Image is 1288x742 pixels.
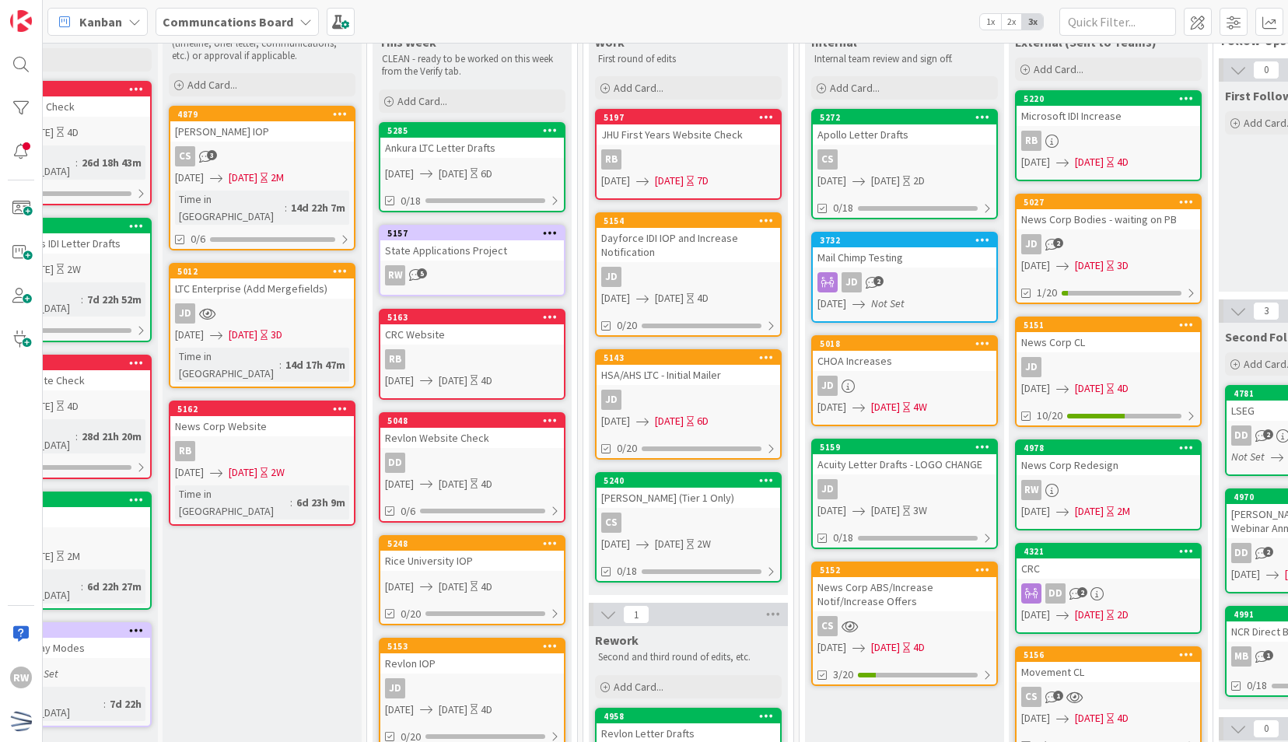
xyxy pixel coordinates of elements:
[1017,234,1200,254] div: JD
[170,402,354,436] div: 5162News Corp Website
[913,173,925,189] div: 2D
[1034,62,1083,76] span: Add Card...
[1024,93,1200,104] div: 5220
[387,415,564,426] div: 5048
[380,324,564,345] div: CRC Website
[229,327,257,343] span: [DATE]
[813,376,996,396] div: JD
[271,327,282,343] div: 3D
[1017,648,1200,682] div: 5156Movement CL
[597,474,780,488] div: 5240
[282,356,349,373] div: 14d 17h 47m
[401,193,421,209] span: 0/18
[871,173,900,189] span: [DATE]
[913,502,927,519] div: 3W
[1017,131,1200,151] div: RB
[380,653,564,674] div: Revlon IOP
[380,453,564,473] div: DD
[387,228,564,239] div: 5157
[601,173,630,189] span: [DATE]
[439,166,467,182] span: [DATE]
[163,14,293,30] b: Communcations Board
[170,441,354,461] div: RB
[813,337,996,371] div: 5018CHOA Increases
[1037,285,1057,301] span: 1/20
[1231,450,1265,464] i: Not Set
[655,413,684,429] span: [DATE]
[177,109,354,120] div: 4879
[175,170,204,186] span: [DATE]
[175,146,195,166] div: CS
[871,639,900,656] span: [DATE]
[1021,154,1050,170] span: [DATE]
[170,416,354,436] div: News Corp Website
[191,231,205,247] span: 0/6
[1021,380,1050,397] span: [DATE]
[170,303,354,324] div: JD
[873,276,884,286] span: 2
[597,488,780,508] div: [PERSON_NAME] (Tier 1 Only)
[1021,480,1041,500] div: RW
[385,265,405,285] div: RW
[597,351,780,385] div: 5143HSA/AHS LTC - Initial Mailer
[78,428,145,445] div: 28d 21h 20m
[170,146,354,166] div: CS
[871,502,900,519] span: [DATE]
[1021,234,1041,254] div: JD
[1017,357,1200,377] div: JD
[380,537,564,571] div: 5248Rice University IOP
[1017,195,1200,209] div: 5027
[1117,503,1130,520] div: 2M
[83,291,145,308] div: 7d 22h 52m
[1117,607,1129,623] div: 2D
[67,124,79,141] div: 4D
[1021,357,1041,377] div: JD
[170,264,354,278] div: 5012
[417,268,427,278] span: 5
[1263,547,1273,557] span: 2
[439,373,467,389] span: [DATE]
[597,110,780,124] div: 5197
[597,110,780,145] div: 5197JHU First Years Website Check
[170,107,354,121] div: 4879
[913,399,927,415] div: 4W
[604,352,780,363] div: 5143
[175,191,285,225] div: Time in [GEOGRAPHIC_DATA]
[1117,380,1129,397] div: 4D
[67,548,80,565] div: 2M
[382,53,562,79] p: CLEAN - ready to be worked on this week from the Verify tab.
[813,149,996,170] div: CS
[820,112,996,123] div: 5272
[1021,687,1041,707] div: CS
[617,563,637,579] span: 0/18
[175,441,195,461] div: RB
[287,199,349,216] div: 14d 22h 7m
[817,376,838,396] div: JD
[1231,425,1251,446] div: DD
[170,121,354,142] div: [PERSON_NAME] IOP
[1017,92,1200,106] div: 5220
[597,267,780,287] div: JD
[385,373,414,389] span: [DATE]
[1017,583,1200,604] div: DD
[175,303,195,324] div: JD
[813,616,996,636] div: CS
[597,214,780,262] div: 5154Dayforce IDI IOP and Increase Notification
[697,290,709,306] div: 4D
[387,641,564,652] div: 5153
[697,413,709,429] div: 6D
[1017,662,1200,682] div: Movement CL
[385,349,405,369] div: RB
[387,312,564,323] div: 5163
[175,348,279,382] div: Time in [GEOGRAPHIC_DATA]
[1024,443,1200,453] div: 4978
[1017,455,1200,475] div: News Corp Redesign
[813,110,996,145] div: 5272Apollo Letter Drafts
[1001,14,1022,30] span: 2x
[833,200,853,216] span: 0/18
[10,10,32,32] img: Visit kanbanzone.com
[1021,503,1050,520] span: [DATE]
[271,464,285,481] div: 2W
[813,233,996,247] div: 3732
[380,310,564,324] div: 5163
